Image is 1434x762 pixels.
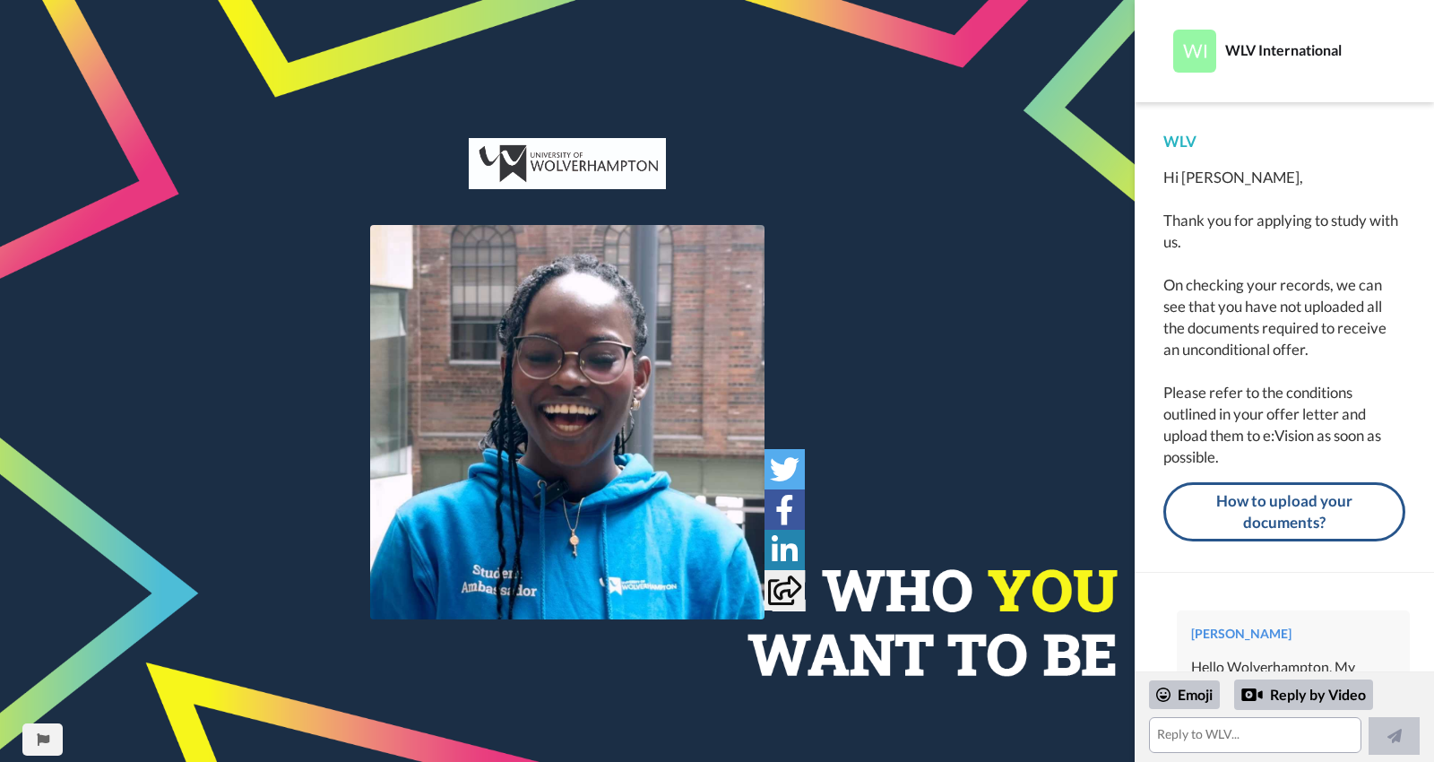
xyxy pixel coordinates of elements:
div: Hi [PERSON_NAME], Thank you for applying to study with us. On checking your records, we can see t... [1163,167,1405,468]
img: Profile Image [1173,30,1216,73]
img: f0435363-af8b-43cb-a0d4-dda7bf440479-thumb.jpg [370,225,765,619]
div: Emoji [1149,680,1220,709]
div: WLV International [1225,41,1404,58]
div: Reply by Video [1234,680,1373,710]
img: c0db3496-36db-47dd-bc5f-9f3a1f8391a7 [469,138,666,189]
a: How to upload your documents? [1163,482,1405,542]
div: [PERSON_NAME] [1191,625,1395,643]
div: WLV [1163,131,1405,152]
div: Reply by Video [1241,684,1263,706]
